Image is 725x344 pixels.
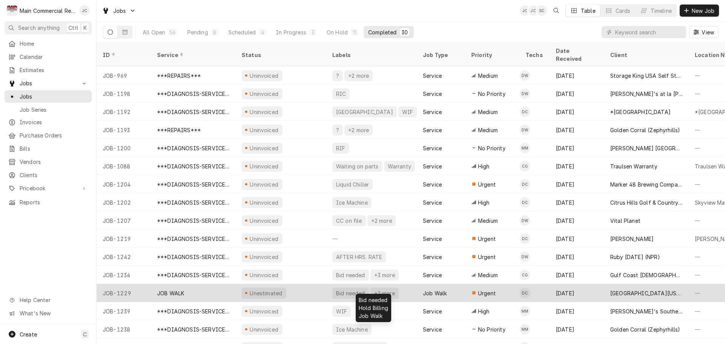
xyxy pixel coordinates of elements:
div: CG [520,270,530,280]
div: DW [520,88,530,99]
div: Pending [187,28,208,36]
span: No Priority [478,325,506,333]
span: Home [20,40,88,48]
div: Dylan Crawford's Avatar [520,179,530,190]
a: Invoices [5,116,92,128]
div: Bid needed [335,271,366,279]
div: +2 more [373,289,396,297]
div: SC [537,5,547,16]
div: [PERSON_NAME] [GEOGRAPHIC_DATA] [610,144,683,152]
div: Ruby [DATE] (NPR) [610,253,660,261]
div: 3 [311,28,315,36]
div: Techs [526,51,544,59]
div: Golden Corral (Zephyrhills) [610,126,680,134]
a: Clients [5,169,92,181]
div: Unestimated [249,289,283,297]
a: Reports [5,196,92,208]
div: JOB-1234 [97,266,151,284]
a: Go to Jobs [99,5,139,17]
div: Table [581,7,595,15]
span: High [478,162,490,170]
div: Main Commercial Refrigeration Service's Avatar [7,5,17,16]
div: CC on file [335,217,363,225]
div: [DATE] [550,193,604,211]
div: JOB-1238 [97,320,151,338]
div: All Open [143,28,165,36]
div: Date Received [556,47,597,63]
div: [PERSON_NAME] [610,235,654,243]
span: Medium [478,72,498,80]
div: [DATE] [550,230,604,248]
div: JC [520,5,530,16]
a: Estimates [5,64,92,76]
div: Uninvoiced [249,271,279,279]
div: Service [423,180,442,188]
div: JOB-1219 [97,230,151,248]
div: Service [423,144,442,152]
div: [DATE] [550,248,604,266]
div: Dorian Wertz's Avatar [520,251,530,262]
div: Uninvoiced [249,199,279,207]
span: What's New [20,309,87,317]
span: No Priority [478,144,506,152]
div: JOB-1088 [97,157,151,175]
a: Job Series [5,103,92,116]
div: Labels [332,51,411,59]
div: [DATE] [550,139,604,157]
div: Mike Marchese's Avatar [520,143,530,153]
div: Uninvoiced [249,307,279,315]
span: Vendors [20,158,88,166]
div: Job Walk [423,289,447,297]
div: Ice Machine [335,325,369,333]
div: JOB-1202 [97,193,151,211]
div: Dylan Crawford's Avatar [520,288,530,298]
span: Jobs [20,93,88,100]
div: Main Commercial Refrigeration Service [20,7,75,15]
div: Uninvoiced [249,90,279,98]
div: Service [423,72,442,80]
div: CG [520,161,530,171]
div: Uninvoiced [249,72,279,80]
span: Bills [20,145,88,153]
div: JOB-1242 [97,248,151,266]
span: Invoices [20,118,88,126]
span: Create [20,331,37,338]
div: +2 more [347,126,370,134]
div: [DATE] [550,175,604,193]
div: Service [157,51,228,59]
div: DW [520,70,530,81]
div: On Hold [327,28,348,36]
div: — [326,230,417,248]
div: Dylan Crawford's Avatar [520,233,530,244]
div: Jan Costello's Avatar [520,5,530,16]
div: JOB-1200 [97,139,151,157]
div: Cards [615,7,631,15]
span: Search anything [18,24,60,32]
div: [DATE] [550,284,604,302]
div: AFTER HRS. RATE [335,253,383,261]
div: DW [520,125,530,135]
div: M [7,5,17,16]
div: +2 more [347,72,370,80]
div: Dorian Wertz's Avatar [520,88,530,99]
div: [DATE] [550,320,604,338]
a: Jobs [5,90,92,103]
div: RIF [335,144,346,152]
a: Bills [5,142,92,155]
span: Jobs [20,79,77,87]
span: Medium [478,217,498,225]
div: MM [520,306,530,316]
span: Medium [478,271,498,279]
button: New Job [680,5,719,17]
div: Bid needed [335,289,366,297]
span: High [478,307,490,315]
div: JC [79,5,90,16]
div: JOB-1239 [97,302,151,320]
div: Scheduled [228,28,256,36]
div: Uninvoiced [249,108,279,116]
span: K [83,24,87,32]
span: High [478,199,490,207]
div: WIF [401,108,414,116]
button: Search anythingCtrlK [5,21,92,34]
div: WIF [335,307,348,315]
